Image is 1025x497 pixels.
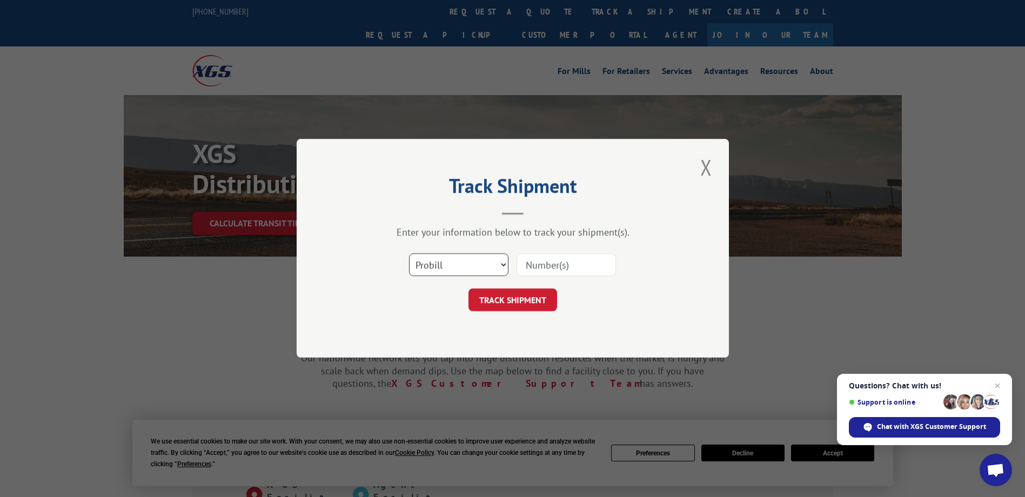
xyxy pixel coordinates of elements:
[697,152,715,182] button: Close modal
[877,422,986,432] span: Chat with XGS Customer Support
[980,454,1012,486] a: Open chat
[849,417,1000,438] span: Chat with XGS Customer Support
[517,254,616,277] input: Number(s)
[849,381,1000,390] span: Questions? Chat with us!
[351,226,675,239] div: Enter your information below to track your shipment(s).
[468,289,557,312] button: TRACK SHIPMENT
[351,178,675,199] h2: Track Shipment
[849,398,940,406] span: Support is online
